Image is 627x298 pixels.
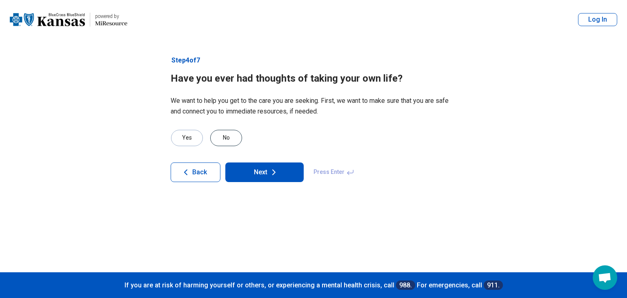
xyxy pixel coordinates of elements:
div: Open chat [593,265,617,290]
div: No [210,130,242,146]
img: Blue Cross Blue Shield Kansas [10,10,85,29]
a: 988. [396,280,415,290]
button: Next [225,162,304,182]
h1: Have you ever had thoughts of taking your own life? [171,72,456,86]
p: If you are at risk of harming yourself or others, or experiencing a mental health crisis, call Fo... [8,280,619,290]
div: powered by [95,13,127,20]
a: 911. [484,280,503,290]
button: Log In [578,13,617,26]
span: Press Enter [309,162,359,182]
span: Back [192,169,207,176]
a: Blue Cross Blue Shield Kansaspowered by [10,10,127,29]
p: Step 4 of 7 [171,56,456,65]
div: Yes [171,130,203,146]
p: We want to help you get to the care you are seeking. First, we want to make sure that you are saf... [171,96,456,117]
button: Back [171,162,220,182]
